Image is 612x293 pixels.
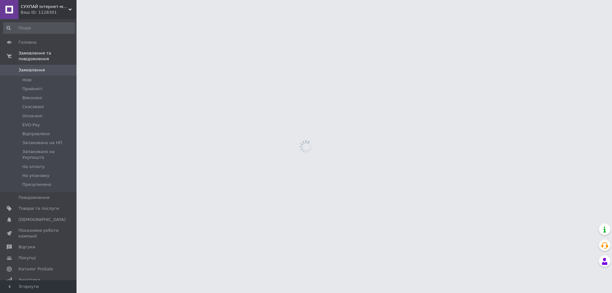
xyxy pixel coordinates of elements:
span: СУХПАЙ інтернет-магазин [21,4,69,10]
span: Головна [18,40,36,45]
span: Каталог ProSale [18,266,53,272]
span: Запаковано на НП [22,140,62,146]
span: Нові [22,77,32,83]
span: Товари та послуги [18,206,59,211]
span: На упаковку [22,173,49,179]
span: Прийняті [22,86,42,92]
span: Оплачені [22,113,42,119]
span: Аналітика [18,277,40,283]
span: На оплату [22,164,45,170]
span: Скасовані [22,104,44,110]
span: Повідомлення [18,195,49,201]
span: Покупці [18,255,36,261]
span: Запаковано на Укрпошта [22,149,75,160]
div: Ваш ID: 1128301 [21,10,76,15]
span: Відправлено [22,131,50,137]
span: [DEMOGRAPHIC_DATA] [18,217,66,223]
span: EVO-Pay [22,122,40,128]
input: Пошук [3,22,75,34]
span: Замовлення та повідомлення [18,50,76,62]
span: Показники роботи компанії [18,228,59,239]
span: Виконані [22,95,42,101]
span: Відгуки [18,244,35,250]
span: Призупинено [22,182,51,187]
span: Замовлення [18,67,45,73]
